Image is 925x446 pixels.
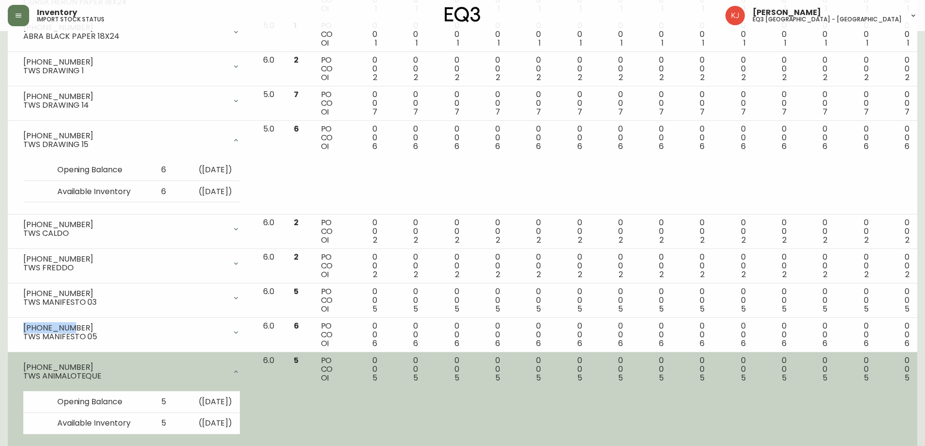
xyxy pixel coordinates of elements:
div: [PHONE_NUMBER]TWS CALDO [16,218,248,240]
span: 7 [413,106,418,117]
span: 1 [498,37,500,49]
span: OI [321,303,329,314]
div: 0 0 [597,21,622,48]
div: 0 0 [639,287,664,314]
div: 0 0 [843,253,868,279]
span: 2 [294,54,299,66]
div: 0 0 [475,322,500,348]
div: 0 0 [393,21,418,48]
span: 2 [414,269,418,280]
td: 6 [147,160,174,181]
span: 6 [294,123,299,134]
div: 0 0 [761,322,787,348]
span: 5 [294,355,299,366]
div: 0 0 [802,90,827,116]
span: 2 [496,72,500,83]
span: 6 [454,141,459,152]
div: 0 0 [843,218,868,245]
span: 7 [618,106,623,117]
div: 0 0 [516,287,541,314]
div: 0 0 [720,21,745,48]
span: 2 [700,234,705,246]
span: 2 [823,72,827,83]
span: 2 [782,269,787,280]
td: 6.0 [255,52,286,86]
div: 0 0 [475,21,500,48]
div: 0 0 [720,253,745,279]
div: 0 0 [720,125,745,151]
div: [PHONE_NUMBER]TWS ANIMALOTEQUE [16,356,248,387]
div: 0 0 [720,218,745,245]
div: 0 0 [352,218,377,245]
span: 6 [864,141,869,152]
span: 7 [700,106,705,117]
div: PO CO [321,125,336,151]
span: 2 [455,234,459,246]
span: 5 [294,286,299,297]
div: 0 0 [802,218,827,245]
div: 0 0 [761,287,787,314]
div: 0 0 [393,322,418,348]
div: TWS ANIMALOTEQUE [23,372,226,380]
div: 0 0 [679,56,705,82]
span: 2 [455,269,459,280]
span: 6 [741,338,746,349]
span: 1 [825,37,827,49]
div: 0 0 [761,56,787,82]
span: 6 [618,141,623,152]
span: 2 [294,251,299,263]
span: 2 [905,269,909,280]
span: 6 [372,338,377,349]
div: 0 0 [639,218,664,245]
span: 5 [741,303,746,314]
span: 5 [700,303,705,314]
div: 0 0 [516,21,541,48]
span: 5 [864,303,869,314]
div: 0 0 [475,287,500,314]
div: PO CO [321,356,336,382]
div: 0 0 [475,218,500,245]
span: 1 [661,37,664,49]
div: [PHONE_NUMBER]TWS DRAWING 1 [16,56,248,77]
span: 2 [294,217,299,228]
div: PO CO [321,287,336,314]
div: [PHONE_NUMBER]TWS DRAWING 15 [16,125,248,156]
div: 0 0 [802,287,827,314]
span: 2 [700,269,705,280]
span: 6 [372,141,377,152]
div: 0 0 [843,125,868,151]
div: [PHONE_NUMBER] [23,324,226,332]
span: 2 [537,234,541,246]
div: 0 0 [352,56,377,82]
div: 0 0 [434,125,459,151]
div: 0 0 [556,90,582,116]
div: 0 0 [679,322,705,348]
span: 7 [536,106,541,117]
span: OI [321,338,329,349]
div: 0 0 [352,322,377,348]
span: 6 [905,338,909,349]
div: 0 0 [597,322,622,348]
div: 0 0 [639,90,664,116]
h5: eq3 [GEOGRAPHIC_DATA] - [GEOGRAPHIC_DATA] [753,17,902,22]
span: 6 [782,141,787,152]
span: OI [321,72,329,83]
div: TWS FREDDO [23,264,226,272]
div: 0 0 [597,287,622,314]
span: 7 [659,106,664,117]
span: 2 [782,72,787,83]
span: 7 [372,106,377,117]
span: 5 [413,303,418,314]
span: 2 [537,269,541,280]
span: 6 [864,338,869,349]
span: OI [321,141,329,152]
span: 2 [496,234,500,246]
div: 0 0 [434,21,459,48]
span: 2 [823,269,827,280]
div: 0 0 [884,322,909,348]
div: 0 0 [516,253,541,279]
div: 0 0 [761,253,787,279]
span: 2 [864,269,869,280]
div: [PHONE_NUMBER] [23,255,226,264]
span: 2 [578,269,582,280]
